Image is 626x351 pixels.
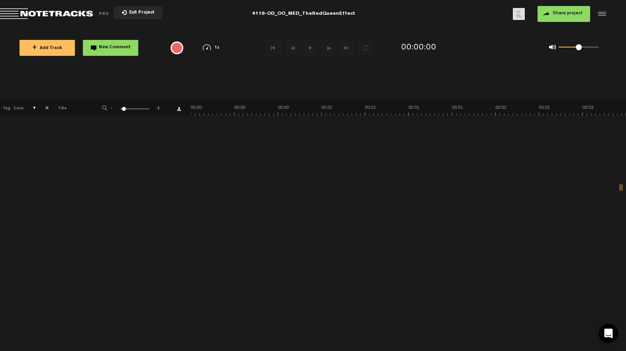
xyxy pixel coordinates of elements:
button: Exit Project [114,6,163,19]
div: Open Intercom Messenger [599,324,618,343]
div: 1x [192,44,231,51]
span: Exit Project [127,11,155,15]
span: - [108,105,115,109]
button: Fast Forward [321,40,337,56]
button: Share project [538,6,590,22]
span: Add Track [32,46,62,51]
span: Share project [553,11,583,16]
button: New Comment [83,40,138,56]
button: 1x [303,40,319,56]
div: 00:00:00 [401,42,436,54]
img: speedometer.svg [203,44,211,51]
th: Color [12,100,24,116]
th: # [36,100,49,116]
button: Go to end [339,40,355,56]
span: + [32,45,37,51]
div: {{ tooltip_message }} [171,41,183,54]
button: Go to beginning [266,40,282,56]
span: 1x [214,46,220,50]
span: + [155,105,162,109]
span: New Comment [99,45,131,50]
a: Download comments [177,107,181,111]
button: Rewind [285,40,300,56]
img: ACg8ocLu3IjZ0q4g3Sv-67rBggf13R-7caSq40_txJsJBEcwv2RmFg=s96-c [513,8,525,20]
button: +Add Track [20,40,75,56]
th: Title [49,100,91,116]
button: Loop [358,40,374,56]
